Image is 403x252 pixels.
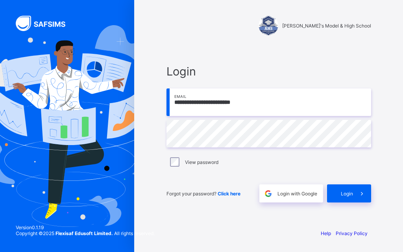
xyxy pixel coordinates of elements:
[55,230,113,236] strong: Flexisaf Edusoft Limited.
[166,64,371,78] span: Login
[16,224,155,230] span: Version 0.1.19
[277,191,317,197] span: Login with Google
[321,230,331,236] a: Help
[166,191,240,197] span: Forgot your password?
[264,189,273,198] img: google.396cfc9801f0270233282035f929180a.svg
[16,16,75,31] img: SAFSIMS Logo
[341,191,353,197] span: Login
[218,191,240,197] a: Click here
[282,23,371,29] span: [PERSON_NAME]'s Model & High School
[185,159,218,165] label: View password
[16,230,155,236] span: Copyright © 2025 All rights reserved.
[336,230,368,236] a: Privacy Policy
